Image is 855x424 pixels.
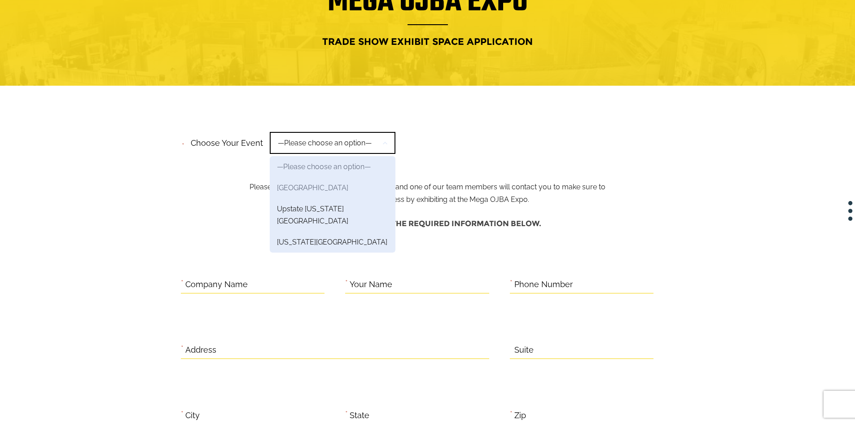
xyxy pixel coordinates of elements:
h4: Trade Show Exhibit Space Application [120,33,735,50]
label: City [185,409,200,423]
label: Zip [514,409,526,423]
label: State [350,409,369,423]
label: Your Name [350,278,392,292]
label: Company Name [185,278,248,292]
a: [GEOGRAPHIC_DATA] [270,177,395,198]
p: Please fill and submit the information below and one of our team members will contact you to make... [242,136,613,206]
span: —Please choose an option— [270,132,395,154]
label: Address [185,343,216,357]
a: —Please choose an option— [270,156,395,177]
label: Choose your event [185,131,263,150]
a: Upstate [US_STATE][GEOGRAPHIC_DATA] [270,198,395,232]
label: Phone Number [514,278,573,292]
h4: Please complete the required information below. [181,215,675,232]
a: [US_STATE][GEOGRAPHIC_DATA] [270,232,395,253]
label: Suite [514,343,534,357]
